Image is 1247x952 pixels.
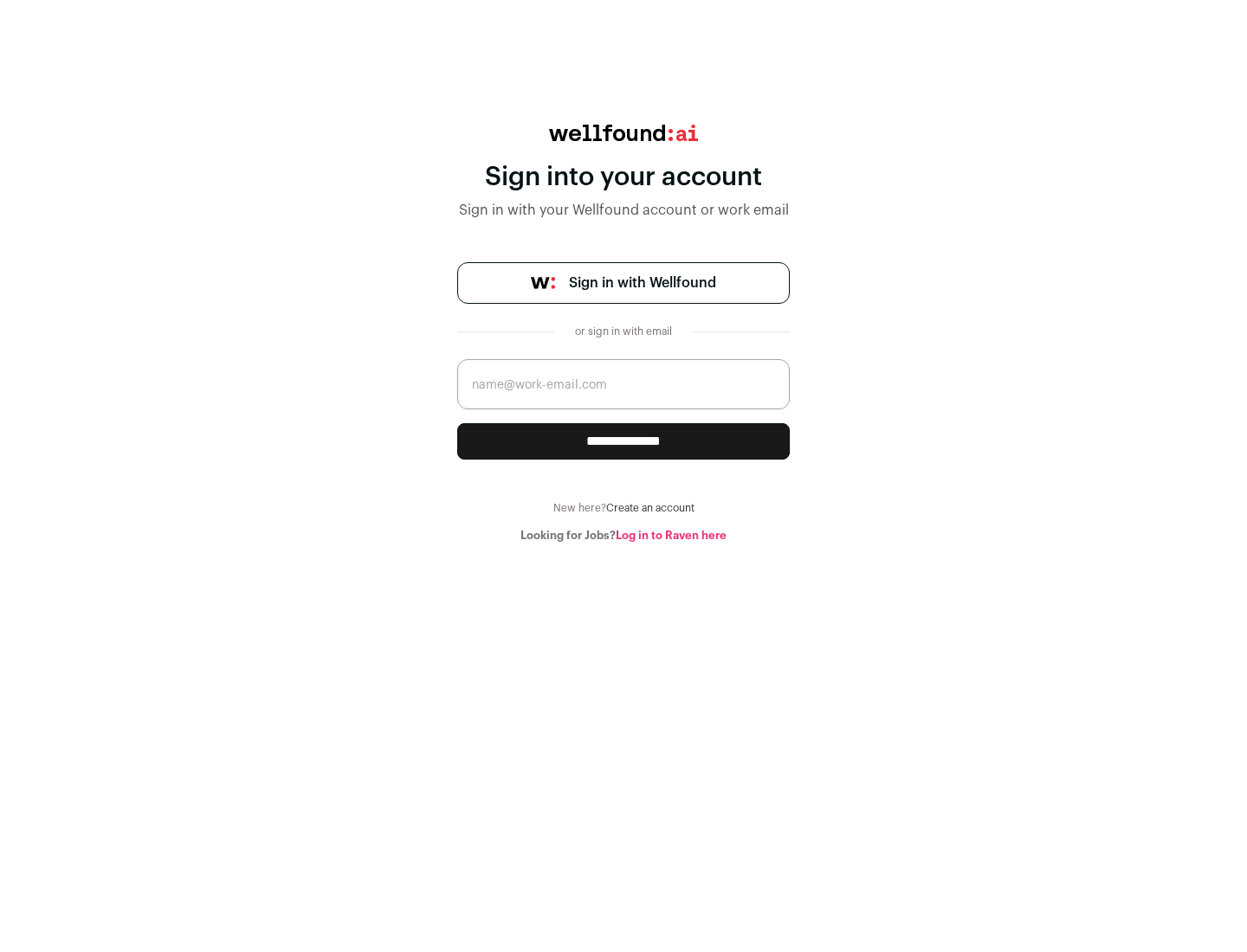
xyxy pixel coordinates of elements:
[531,277,555,289] img: wellfound-symbol-flush-black-fb3c872781a75f747ccb3a119075da62bfe97bd399995f84a933054e44a575c4.png
[457,529,790,543] div: Looking for Jobs?
[616,530,727,541] a: Log in to Raven here
[457,262,790,304] a: Sign in with Wellfound
[457,200,790,221] div: Sign in with your Wellfound account or work email
[457,501,790,515] div: New here?
[457,359,790,409] input: name@work-email.com
[568,325,679,338] div: or sign in with email
[549,125,698,141] img: wellfound:ai
[457,162,790,193] div: Sign into your account
[606,503,695,513] a: Create an account
[569,273,716,293] span: Sign in with Wellfound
